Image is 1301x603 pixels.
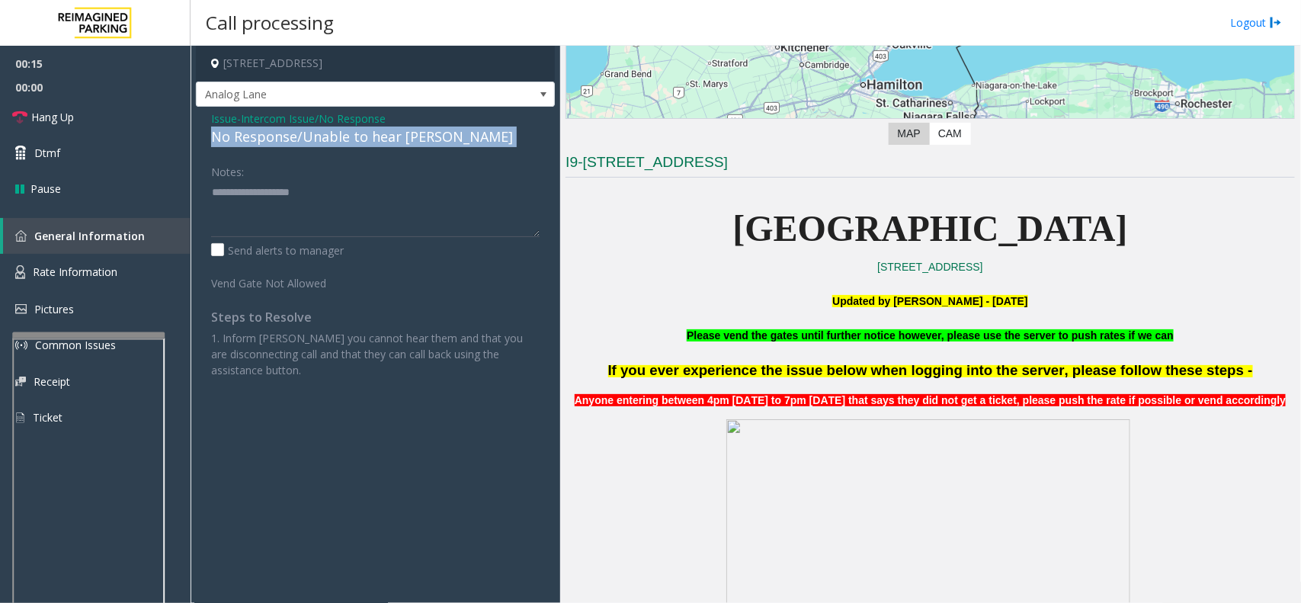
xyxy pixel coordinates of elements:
span: Anyone entering between 4pm [DATE] to 7pm [DATE] that says they did not get a ticket, please push... [575,394,1287,406]
img: 'icon' [15,265,25,279]
h4: Steps to Resolve [211,310,540,325]
h3: Call processing [198,4,341,41]
label: Send alerts to manager [211,242,344,258]
img: 'icon' [15,230,27,242]
label: Notes: [211,159,244,180]
img: 'icon' [15,304,27,314]
a: General Information [3,218,191,254]
span: If you ever experience the issue below when logging into the server, please follow these steps - [608,362,1253,378]
span: Pictures [34,302,74,316]
label: Vend Gate Not Allowed [207,270,348,291]
span: - [237,111,386,126]
span: General Information [34,229,145,243]
span: Hang Up [31,109,74,125]
span: Intercom Issue/No Response [241,111,386,127]
label: CAM [929,123,971,145]
span: Issue [211,111,237,127]
span: Rate Information [33,265,117,279]
p: 1. Inform [PERSON_NAME] you cannot hear them and that you are disconnecting call and that they ca... [211,330,540,378]
b: Please vend the gates until further notice however, please use the server to push rates if we can [687,329,1174,342]
h4: [STREET_ADDRESS] [196,46,555,82]
span: Pause [30,181,61,197]
span: Analog Lane [197,82,482,107]
h3: I9-[STREET_ADDRESS] [566,152,1295,178]
img: logout [1270,14,1282,30]
b: Updated by [PERSON_NAME] - [DATE] [832,295,1027,307]
div: No Response/Unable to hear [PERSON_NAME] [211,127,540,147]
span: [GEOGRAPHIC_DATA] [733,208,1128,249]
a: Logout [1230,14,1282,30]
span: Dtmf [34,145,60,161]
label: Map [889,123,930,145]
a: [STREET_ADDRESS] [877,261,982,273]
